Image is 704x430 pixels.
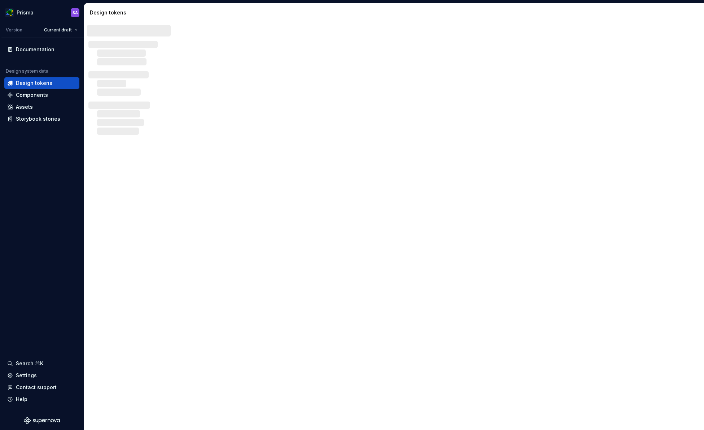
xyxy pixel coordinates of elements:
div: Design tokens [90,9,171,16]
div: Prisma [17,9,34,16]
div: Design system data [6,68,48,74]
div: SA [73,10,78,16]
div: Storybook stories [16,115,60,122]
svg: Supernova Logo [24,417,60,424]
div: Contact support [16,384,57,391]
button: Contact support [4,382,79,393]
div: Search ⌘K [16,360,43,367]
div: Design tokens [16,79,52,87]
span: Current draft [44,27,72,33]
button: Help [4,394,79,405]
a: Documentation [4,44,79,55]
img: 58dc8ed0-306f-4eb1-9ce7-49bfc1315ede.png [5,8,14,17]
a: Settings [4,370,79,381]
a: Design tokens [4,77,79,89]
div: Documentation [16,46,54,53]
button: PrismaSA [1,5,82,20]
div: Assets [16,103,33,111]
div: Help [16,396,27,403]
div: Components [16,91,48,99]
div: Version [6,27,22,33]
button: Search ⌘K [4,358,79,369]
button: Current draft [41,25,81,35]
a: Assets [4,101,79,113]
div: Settings [16,372,37,379]
a: Storybook stories [4,113,79,125]
a: Components [4,89,79,101]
